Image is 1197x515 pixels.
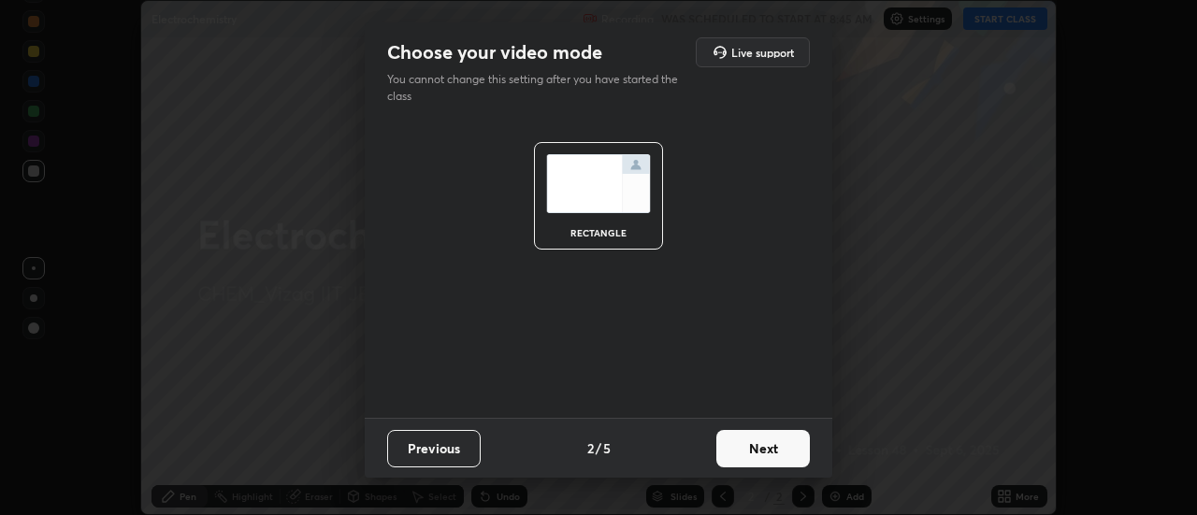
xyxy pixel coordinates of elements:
h4: / [596,438,601,458]
h2: Choose your video mode [387,40,602,64]
p: You cannot change this setting after you have started the class [387,71,690,105]
h4: 5 [603,438,611,458]
button: Previous [387,430,481,467]
h5: Live support [731,47,794,58]
button: Next [716,430,810,467]
img: normalScreenIcon.ae25ed63.svg [546,154,651,213]
h4: 2 [587,438,594,458]
div: rectangle [561,228,636,237]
